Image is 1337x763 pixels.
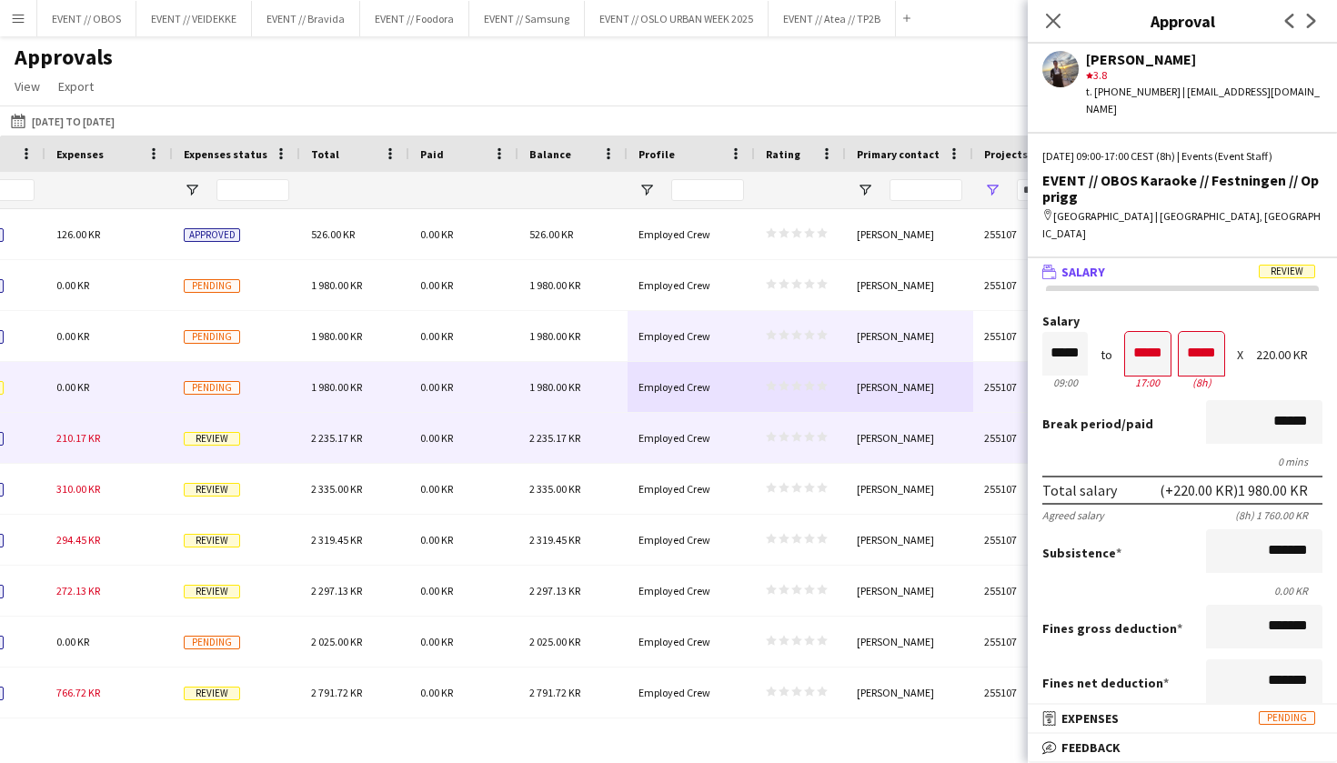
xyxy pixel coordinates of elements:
span: 1 980.00 KR [529,329,580,343]
div: EVENT // OBOS Karaoke // Festningen // Opprigg [1042,172,1322,205]
button: Open Filter Menu [857,182,873,198]
span: 0.00 KR [56,635,89,648]
span: 0.00 KR [420,329,453,343]
span: Salary [1061,264,1105,280]
span: Employed Crew [638,278,710,292]
span: 0.00 KR [56,329,89,343]
span: Employed Crew [638,431,710,445]
label: Subsistence [1042,545,1121,561]
span: Employed Crew [638,686,710,699]
button: EVENT // Atea // TP2B [769,1,896,36]
span: Feedback [1061,739,1121,756]
button: Open Filter Menu [184,182,200,198]
span: Break period [1042,416,1121,432]
span: 2 025.00 KR [311,635,362,648]
span: 210.17 KR [56,431,100,445]
div: 255107 [973,464,1101,514]
span: Employed Crew [638,635,710,648]
mat-expansion-panel-header: Feedback [1028,734,1337,761]
div: 255107 [973,362,1101,412]
span: Paid [420,147,444,161]
mat-expansion-panel-header: SalaryReview [1028,258,1337,286]
label: Salary [1042,315,1322,328]
div: [PERSON_NAME] [1086,51,1322,67]
span: Balance [529,147,571,161]
span: Pending [184,636,240,649]
h3: Approval [1028,9,1337,33]
span: 2 335.00 KR [311,482,362,496]
div: 09:00 [1042,376,1088,389]
span: Employed Crew [638,329,710,343]
span: Approved [184,228,240,242]
span: View [15,78,40,95]
div: [PERSON_NAME] [846,209,973,259]
span: 1 980.00 KR [311,278,362,292]
span: 1 980.00 KR [311,380,362,394]
span: Total [311,147,339,161]
span: 0.00 KR [420,278,453,292]
div: [PERSON_NAME] [846,617,973,667]
button: EVENT // Bravida [252,1,360,36]
span: Employed Crew [638,227,710,241]
div: (8h) 1 760.00 KR [1235,508,1322,522]
span: Rating [766,147,800,161]
div: 255107 [973,260,1101,310]
mat-expansion-panel-header: ExpensesPending [1028,705,1337,732]
div: [PERSON_NAME] [846,566,973,616]
span: Pending [184,330,240,344]
div: 0.00 KR [1042,584,1322,597]
label: /paid [1042,416,1153,432]
span: 2 791.72 KR [311,686,362,699]
div: 8h [1179,376,1224,389]
span: Review [184,687,240,700]
button: EVENT // OBOS [37,1,136,36]
span: Employed Crew [638,533,710,547]
span: 2 235.17 KR [311,431,362,445]
span: 1 980.00 KR [529,278,580,292]
label: Fines net deduction [1042,675,1169,691]
span: 0.00 KR [420,227,453,241]
div: 255107 [973,413,1101,463]
div: [PERSON_NAME] [846,464,973,514]
span: Employed Crew [638,482,710,496]
label: Fines gross deduction [1042,620,1182,637]
div: 255107 [973,209,1101,259]
span: Primary contact [857,147,940,161]
span: 272.13 KR [56,584,100,597]
span: 0.00 KR [420,686,453,699]
div: [DATE] 09:00-17:00 CEST (8h) | Events (Event Staff) [1042,148,1322,165]
div: Agreed salary [1042,508,1104,522]
span: 2 791.72 KR [529,686,580,699]
span: Expenses [1061,710,1119,727]
a: View [7,75,47,98]
div: 220.00 KR [1256,348,1322,362]
div: [PERSON_NAME] [846,311,973,361]
span: 294.45 KR [56,533,100,547]
button: [DATE] to [DATE] [7,110,118,132]
span: Employed Crew [638,584,710,597]
div: [PERSON_NAME] [846,260,973,310]
button: Open Filter Menu [638,182,655,198]
div: t. [PHONE_NUMBER] | [EMAIL_ADDRESS][DOMAIN_NAME] [1086,84,1322,116]
input: Profile Filter Input [671,179,744,201]
div: [GEOGRAPHIC_DATA] | [GEOGRAPHIC_DATA], [GEOGRAPHIC_DATA] [1042,208,1322,241]
span: 0.00 KR [420,431,453,445]
div: [PERSON_NAME] [846,413,973,463]
div: [PERSON_NAME] [846,668,973,718]
span: Review [184,432,240,446]
span: 0.00 KR [420,380,453,394]
span: 2 235.17 KR [529,431,580,445]
div: 255107 [973,515,1101,565]
div: 3.8 [1086,67,1322,84]
span: 1 980.00 KR [529,380,580,394]
span: 2 297.13 KR [529,584,580,597]
div: 255107 [973,566,1101,616]
span: 2 297.13 KR [311,584,362,597]
span: Review [184,534,240,547]
span: Pending [184,279,240,293]
span: Profile [638,147,675,161]
span: Review [184,483,240,497]
button: EVENT // Samsung [469,1,585,36]
span: Pending [184,381,240,395]
span: Review [1259,265,1315,278]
